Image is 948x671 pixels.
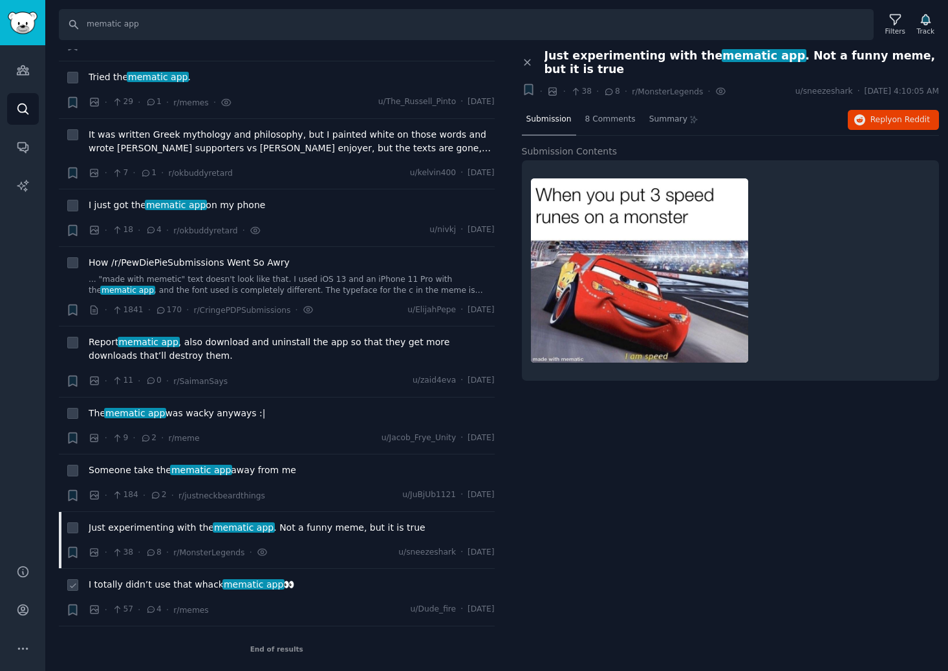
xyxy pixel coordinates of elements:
span: [DATE] [468,547,494,559]
button: Replyon Reddit [848,110,939,131]
span: mematic app [104,408,166,418]
span: · [143,489,145,502]
span: 38 [112,547,133,559]
span: 1 [140,167,156,179]
span: r/okbuddyretard [173,226,237,235]
span: 9 [112,432,128,444]
span: · [295,303,297,317]
span: u/Dude_fire [411,604,457,615]
span: 7 [112,167,128,179]
a: I just got themematic appon my phone [89,198,265,212]
span: mematic app [722,49,806,62]
span: 8 [603,86,619,98]
span: · [148,303,151,317]
span: · [105,166,107,180]
span: r/CringePDPSubmissions [193,306,290,315]
span: · [460,304,463,316]
span: · [105,96,107,109]
span: r/MonsterLegends [173,548,244,557]
span: · [166,224,169,237]
span: mematic app [170,465,232,475]
span: r/MonsterLegends [632,87,703,96]
span: · [105,489,107,502]
span: 1 [145,96,162,108]
span: 1841 [112,304,144,316]
span: · [171,489,174,502]
span: · [460,96,463,108]
span: · [166,603,169,617]
span: · [460,432,463,444]
span: · [105,431,107,445]
span: · [249,546,252,559]
a: Themematic appwas wacky anyways :| [89,407,265,420]
span: Reply [870,114,930,126]
span: [DATE] [468,224,494,236]
span: r/SaimanSays [173,377,228,386]
span: 18 [112,224,133,236]
div: Filters [885,27,905,36]
span: mematic app [100,286,155,295]
span: 29 [112,96,133,108]
a: I totally didn’t use that whackmematic app👀 [89,578,294,591]
span: · [138,546,140,559]
span: [DATE] [468,304,494,316]
span: [DATE] 4:10:05 AM [865,86,939,98]
span: u/sneezeshark [398,547,456,559]
a: Reportmematic app, also download and uninstall the app so that they get more downloads that’ll de... [89,335,495,363]
span: mematic app [145,200,207,210]
span: · [133,431,135,445]
span: · [563,85,565,98]
span: · [138,96,140,109]
span: The was wacky anyways :| [89,407,265,420]
span: mematic app [213,522,275,533]
span: · [105,224,107,237]
span: 170 [155,304,182,316]
span: · [625,85,627,98]
span: r/justneckbeardthings [178,491,265,500]
span: 2 [140,432,156,444]
span: 8 [145,547,162,559]
span: · [540,85,543,98]
span: Submission [526,114,572,125]
span: · [186,303,189,317]
span: · [161,431,164,445]
span: · [460,547,463,559]
span: I totally didn’t use that whack 👀 [89,578,294,591]
a: Just experimenting with themematic app. Not a funny meme, but it is true [89,521,426,535]
span: · [138,374,140,388]
span: · [242,224,245,237]
span: mematic app [118,337,180,347]
span: 57 [112,604,133,615]
span: [DATE] [468,96,494,108]
span: Just experimenting with the . Not a funny meme, but it is true [89,521,426,535]
span: [DATE] [468,375,494,387]
span: · [460,604,463,615]
span: · [460,167,463,179]
span: Tried the . [89,70,191,84]
span: 8 Comments [585,114,636,125]
span: [DATE] [468,489,494,501]
span: · [596,85,599,98]
input: Search Keyword [59,9,874,40]
img: Just experimenting with the mematic app. Not a funny meme, but it is true [531,178,748,363]
span: · [105,303,107,317]
a: ... "made with memetic" text doesn't look like that. I used iOS 13 and an iPhone 11 Pro with them... [89,274,495,297]
span: 4 [145,604,162,615]
span: on Reddit [892,115,930,124]
span: r/memes [173,98,209,107]
span: 4 [145,224,162,236]
a: It was written Greek mythology and philosophy, but I painted white on those words and wrote [PERS... [89,128,495,155]
div: Track [917,27,934,36]
span: u/sneezeshark [795,86,853,98]
span: How /r/PewDiePieSubmissions Went So Awry [89,256,290,270]
span: · [460,375,463,387]
span: · [213,96,216,109]
button: Track [912,11,939,38]
span: · [161,166,164,180]
span: · [707,85,710,98]
span: 184 [112,489,138,501]
span: [DATE] [468,432,494,444]
a: Tried themematic app. [89,70,191,84]
span: Just experimenting with the . Not a funny meme, but it is true [544,49,940,76]
span: Someone take the away from me [89,463,296,477]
